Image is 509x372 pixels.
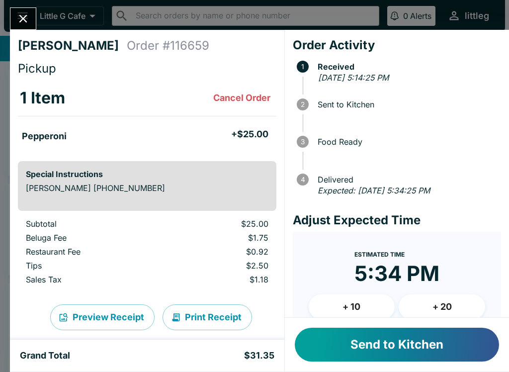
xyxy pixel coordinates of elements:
[26,219,155,229] p: Subtotal
[309,294,395,319] button: + 10
[20,350,70,362] h5: Grand Total
[10,8,36,29] button: Close
[26,233,155,243] p: Beluga Fee
[354,251,405,258] span: Estimated Time
[313,175,501,184] span: Delivered
[313,137,501,146] span: Food Ready
[354,261,439,286] time: 5:34 PM
[301,138,305,146] text: 3
[18,61,56,76] span: Pickup
[22,130,67,142] h5: Pepperoni
[170,261,268,271] p: $2.50
[399,294,485,319] button: + 20
[293,213,501,228] h4: Adjust Expected Time
[170,219,268,229] p: $25.00
[301,63,304,71] text: 1
[26,247,155,257] p: Restaurant Fee
[26,183,268,193] p: [PERSON_NAME] [PHONE_NUMBER]
[318,73,389,83] em: [DATE] 5:14:25 PM
[163,304,252,330] button: Print Receipt
[18,219,276,288] table: orders table
[20,88,65,108] h3: 1 Item
[244,350,274,362] h5: $31.35
[318,186,430,195] em: Expected: [DATE] 5:34:25 PM
[301,100,305,108] text: 2
[300,176,305,184] text: 4
[26,261,155,271] p: Tips
[313,100,501,109] span: Sent to Kitchen
[231,128,268,140] h5: + $25.00
[127,38,209,53] h4: Order # 116659
[50,304,155,330] button: Preview Receipt
[170,247,268,257] p: $0.92
[170,233,268,243] p: $1.75
[209,88,274,108] button: Cancel Order
[295,328,499,362] button: Send to Kitchen
[26,169,268,179] h6: Special Instructions
[293,38,501,53] h4: Order Activity
[18,80,276,153] table: orders table
[313,62,501,71] span: Received
[18,38,127,53] h4: [PERSON_NAME]
[170,275,268,284] p: $1.18
[26,275,155,284] p: Sales Tax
